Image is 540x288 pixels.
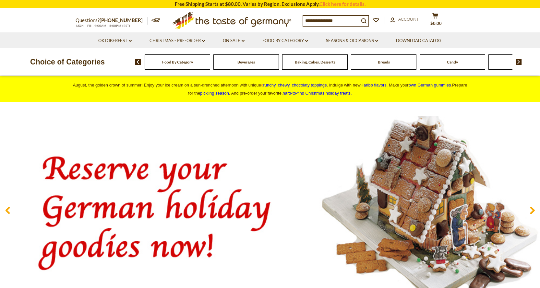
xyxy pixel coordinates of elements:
span: $0.00 [430,21,442,26]
a: Breads [378,60,390,64]
a: Seasons & Occasions [326,37,378,44]
a: Download Catalog [396,37,441,44]
span: runchy, chewy, chocolaty toppings [263,83,327,87]
a: own German gummies. [409,83,452,87]
a: Candy [447,60,458,64]
a: On Sale [223,37,245,44]
img: next arrow [516,59,522,65]
a: hard-to-find Christmas holiday treats [283,91,351,96]
a: Baking, Cakes, Desserts [295,60,335,64]
a: Food By Category [262,37,308,44]
a: [PHONE_NUMBER] [100,17,143,23]
a: crunchy, chewy, chocolaty toppings [261,83,327,87]
button: $0.00 [426,13,445,29]
a: Haribo flavors [361,83,387,87]
a: pickling season [200,91,229,96]
span: Account [398,17,419,22]
a: Beverages [237,60,255,64]
a: Click here for details. [319,1,366,7]
img: previous arrow [135,59,141,65]
span: MON - FRI, 9:00AM - 5:00PM (EST) [76,24,131,28]
span: August, the golden crown of summer! Enjoy your ice cream on a sun-drenched afternoon with unique ... [73,83,467,96]
a: Food By Category [162,60,193,64]
span: . [283,91,352,96]
a: Account [390,16,419,23]
span: own German gummies [409,83,451,87]
a: Oktoberfest [98,37,132,44]
p: Questions? [76,16,148,25]
a: Christmas - PRE-ORDER [150,37,205,44]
